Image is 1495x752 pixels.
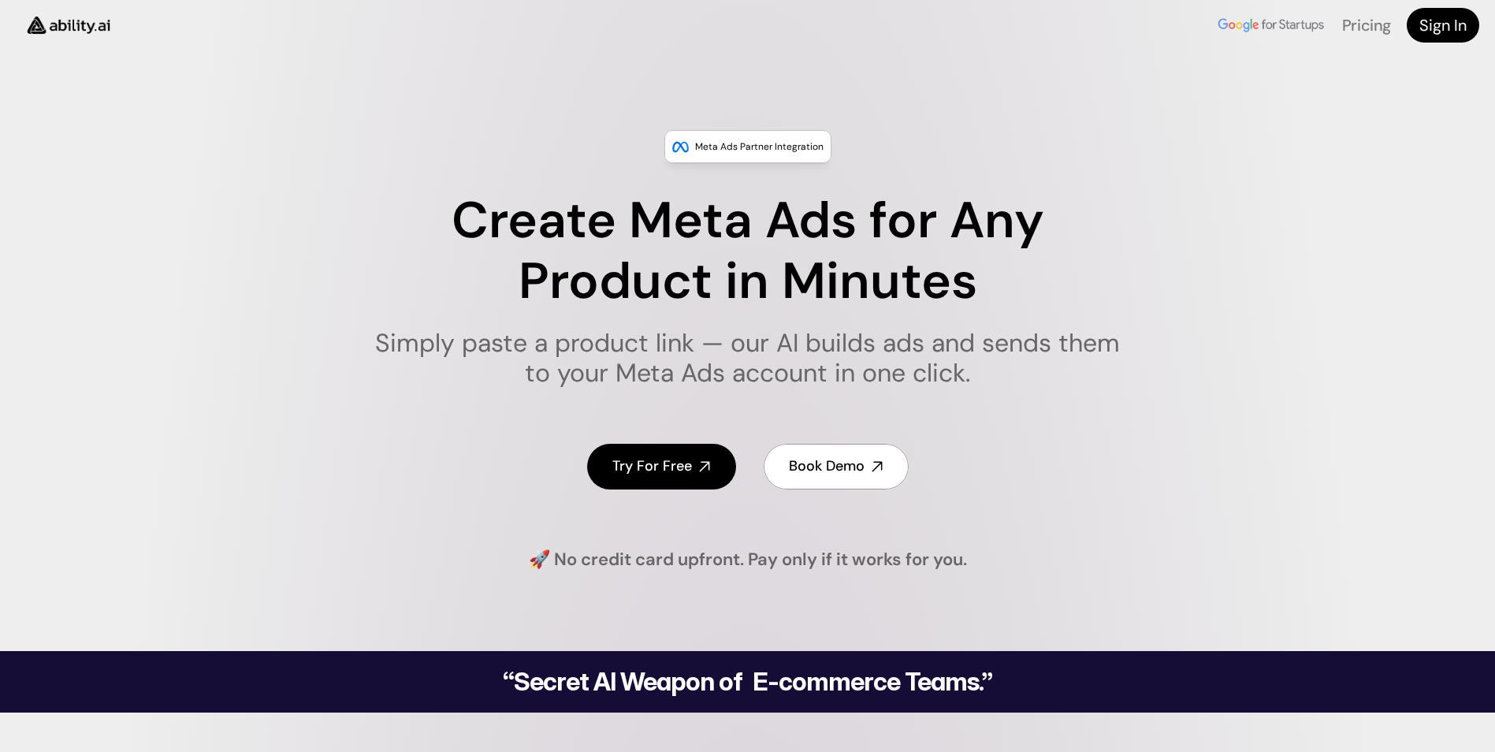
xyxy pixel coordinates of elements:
[1342,15,1391,35] a: Pricing
[529,548,967,572] h4: 🚀 No credit card upfront. Pay only if it works for you.
[463,669,1033,694] h2: “Secret AI Weapon of E-commerce Teams.”
[1419,14,1467,36] h4: Sign In
[612,456,692,476] h4: Try For Free
[695,139,824,154] p: Meta Ads Partner Integration
[789,456,865,476] h4: Book Demo
[1407,8,1479,43] a: Sign In
[365,191,1130,312] h1: Create Meta Ads for Any Product in Minutes
[365,328,1130,389] h1: Simply paste a product link — our AI builds ads and sends them to your Meta Ads account in one cl...
[764,444,909,489] a: Book Demo
[587,444,736,489] a: Try For Free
